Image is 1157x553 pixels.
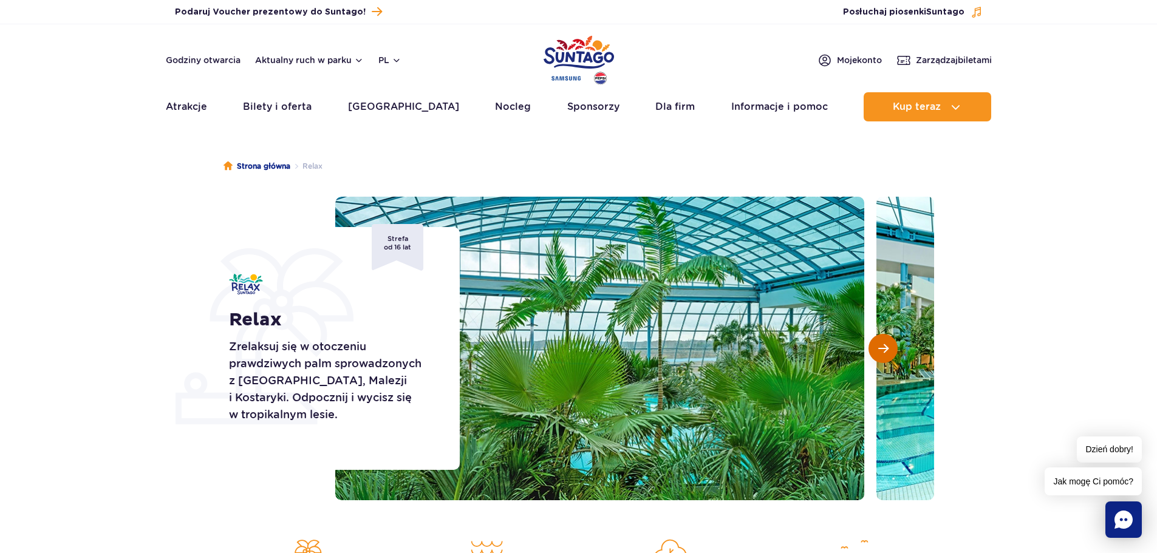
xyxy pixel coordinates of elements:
[916,54,992,66] span: Zarządzaj biletami
[243,92,312,121] a: Bilety i oferta
[224,160,290,172] a: Strona główna
[567,92,619,121] a: Sponsorzy
[175,4,382,20] a: Podaruj Voucher prezentowy do Suntago!
[869,334,898,363] button: Następny slajd
[837,54,882,66] span: Moje konto
[1105,501,1142,538] div: Chat
[229,274,263,294] img: Relax
[1045,467,1142,495] span: Jak mogę Ci pomóc?
[495,92,531,121] a: Nocleg
[255,55,364,65] button: Aktualny ruch w parku
[166,92,207,121] a: Atrakcje
[378,54,401,66] button: pl
[544,30,614,86] a: Park of Poland
[166,54,241,66] a: Godziny otwarcia
[817,53,882,67] a: Mojekonto
[843,6,983,18] button: Posłuchaj piosenkiSuntago
[290,160,323,172] li: Relax
[229,338,432,423] p: Zrelaksuj się w otoczeniu prawdziwych palm sprowadzonych z [GEOGRAPHIC_DATA], Malezji i Kostaryki...
[175,6,366,18] span: Podaruj Voucher prezentowy do Suntago!
[655,92,695,121] a: Dla firm
[731,92,828,121] a: Informacje i pomoc
[926,8,964,16] span: Suntago
[1077,436,1142,463] span: Dzień dobry!
[348,92,459,121] a: [GEOGRAPHIC_DATA]
[893,101,941,112] span: Kup teraz
[896,53,992,67] a: Zarządzajbiletami
[229,309,432,331] h1: Relax
[843,6,964,18] span: Posłuchaj piosenki
[864,92,991,121] button: Kup teraz
[372,224,423,271] span: Strefa od 16 lat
